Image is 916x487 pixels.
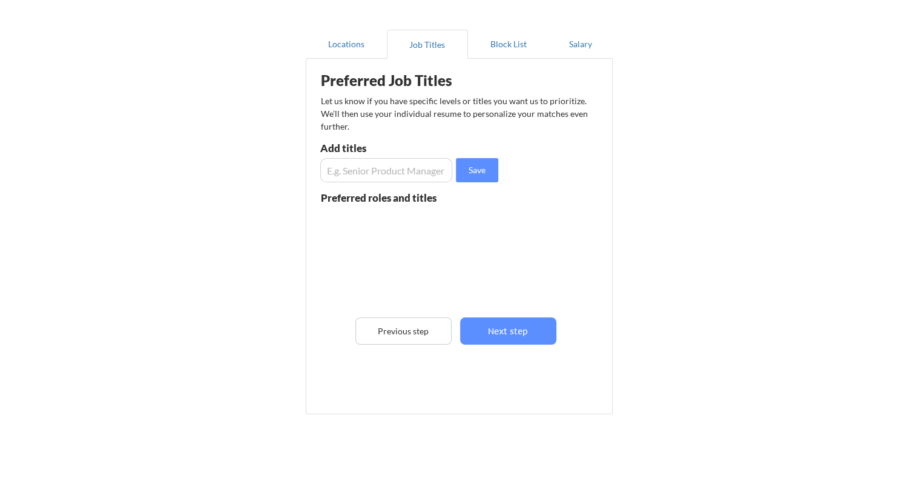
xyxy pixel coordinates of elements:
div: Let us know if you have specific levels or titles you want us to prioritize. We’ll then use your ... [321,94,589,133]
button: Salary [549,30,613,59]
button: Block List [468,30,549,59]
button: Save [456,158,498,182]
button: Next step [460,317,556,345]
div: Add titles [320,143,449,153]
button: Previous step [355,317,452,345]
button: Locations [306,30,387,59]
div: Preferred roles and titles [321,193,452,203]
div: Preferred Job Titles [321,73,473,88]
button: Job Titles [387,30,468,59]
input: E.g. Senior Product Manager [320,158,452,182]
